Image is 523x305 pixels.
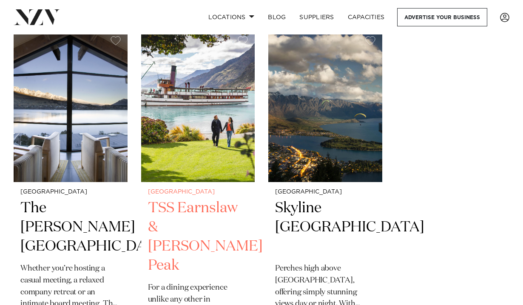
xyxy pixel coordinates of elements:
[20,189,121,195] small: [GEOGRAPHIC_DATA]
[261,8,293,26] a: BLOG
[293,8,341,26] a: SUPPLIERS
[275,199,375,256] h2: Skyline [GEOGRAPHIC_DATA]
[275,189,375,195] small: [GEOGRAPHIC_DATA]
[397,8,487,26] a: Advertise your business
[202,8,261,26] a: Locations
[14,9,60,25] img: nzv-logo.png
[148,189,248,195] small: [GEOGRAPHIC_DATA]
[20,199,121,256] h2: The [PERSON_NAME][GEOGRAPHIC_DATA]
[148,199,248,275] h2: TSS Earnslaw & [PERSON_NAME] Peak
[341,8,392,26] a: Capacities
